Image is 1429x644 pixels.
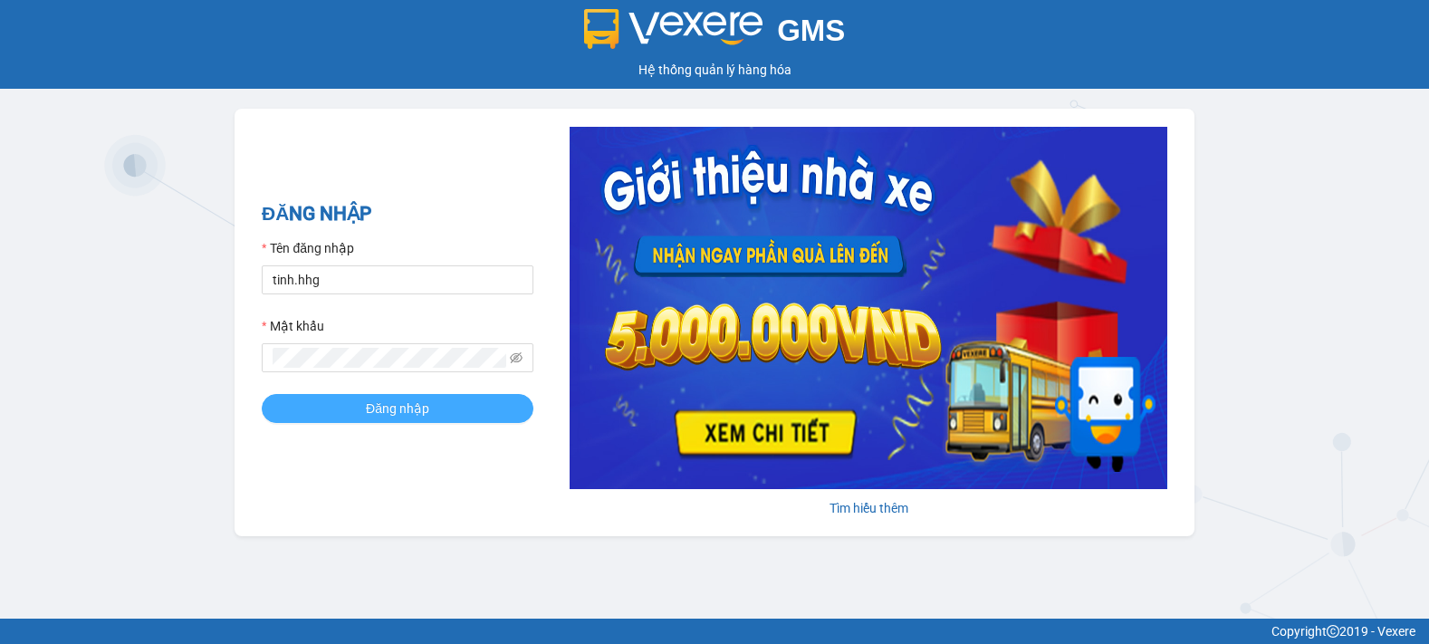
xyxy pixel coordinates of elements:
[262,394,533,423] button: Đăng nhập
[5,60,1424,80] div: Hệ thống quản lý hàng hóa
[510,351,523,364] span: eye-invisible
[262,199,533,229] h2: ĐĂNG NHẬP
[262,265,533,294] input: Tên đăng nhập
[366,399,429,418] span: Đăng nhập
[262,238,354,258] label: Tên đăng nhập
[570,127,1167,489] img: banner-0
[584,27,846,42] a: GMS
[1327,625,1339,638] span: copyright
[262,316,324,336] label: Mật khẩu
[273,348,506,368] input: Mật khẩu
[584,9,763,49] img: logo 2
[777,14,845,47] span: GMS
[14,621,1415,641] div: Copyright 2019 - Vexere
[570,498,1167,518] div: Tìm hiểu thêm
